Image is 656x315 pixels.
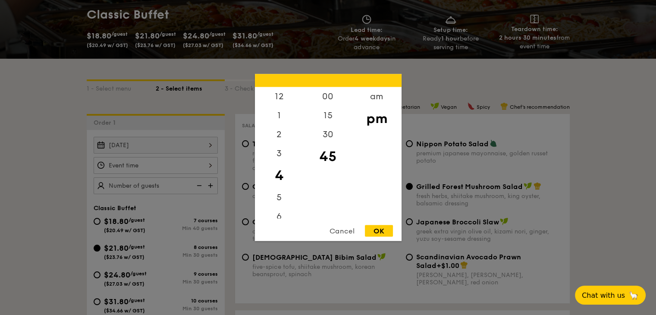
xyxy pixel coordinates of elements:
[255,207,304,226] div: 6
[304,87,352,106] div: 00
[352,87,401,106] div: am
[582,291,625,299] span: Chat with us
[304,144,352,169] div: 45
[304,125,352,144] div: 30
[321,225,363,237] div: Cancel
[255,144,304,163] div: 3
[255,87,304,106] div: 12
[575,286,646,305] button: Chat with us🦙
[365,225,393,237] div: OK
[628,290,639,300] span: 🦙
[352,106,401,131] div: pm
[255,163,304,188] div: 4
[255,188,304,207] div: 5
[255,106,304,125] div: 1
[304,106,352,125] div: 15
[255,125,304,144] div: 2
